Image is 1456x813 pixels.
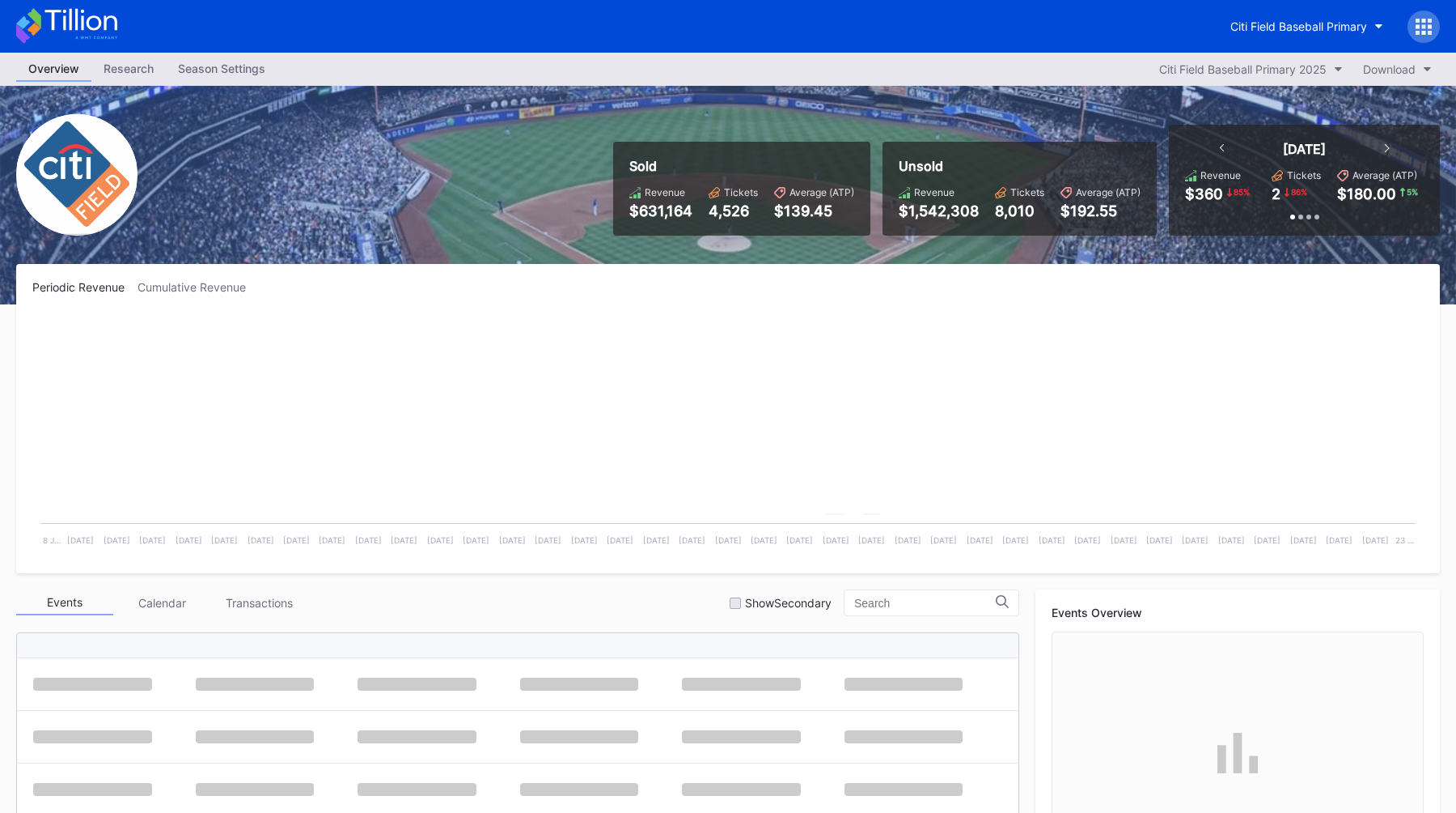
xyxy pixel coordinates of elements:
[995,202,1044,219] div: 8,010
[1355,58,1440,80] button: Download
[607,535,633,545] text: [DATE]
[1254,535,1280,545] text: [DATE]
[1337,185,1396,202] div: $180.00
[16,57,91,82] a: Overview
[1287,169,1321,181] div: Tickets
[535,535,561,545] text: [DATE]
[176,535,202,545] text: [DATE]
[930,535,957,545] text: [DATE]
[1200,169,1241,181] div: Revenue
[1076,186,1141,198] div: Average (ATP)
[16,590,113,615] div: Events
[248,535,274,545] text: [DATE]
[32,280,138,294] div: Periodic Revenue
[211,535,238,545] text: [DATE]
[967,535,993,545] text: [DATE]
[1185,185,1223,202] div: $360
[32,314,1424,557] svg: Chart title
[139,535,166,545] text: [DATE]
[210,590,307,615] div: Transactions
[1218,11,1395,41] button: Citi Field Baseball Primary
[751,535,777,545] text: [DATE]
[789,186,854,198] div: Average (ATP)
[166,57,277,82] a: Season Settings
[1111,535,1137,545] text: [DATE]
[67,535,94,545] text: [DATE]
[679,535,705,545] text: [DATE]
[854,597,996,610] input: Search
[899,202,979,219] div: $1,542,308
[899,158,1141,174] div: Unsold
[319,535,345,545] text: [DATE]
[629,202,692,219] div: $631,164
[645,186,685,198] div: Revenue
[1395,535,1414,545] text: 23 …
[1230,19,1367,33] div: Citi Field Baseball Primary
[104,535,130,545] text: [DATE]
[1326,535,1352,545] text: [DATE]
[823,535,849,545] text: [DATE]
[858,535,885,545] text: [DATE]
[745,596,832,610] div: Show Secondary
[1151,58,1351,80] button: Citi Field Baseball Primary 2025
[1074,535,1101,545] text: [DATE]
[43,535,61,545] text: 8 J…
[283,535,310,545] text: [DATE]
[914,186,954,198] div: Revenue
[1159,62,1327,76] div: Citi Field Baseball Primary 2025
[1002,535,1029,545] text: [DATE]
[724,186,758,198] div: Tickets
[427,535,454,545] text: [DATE]
[1039,535,1065,545] text: [DATE]
[1405,185,1420,198] div: 5 %
[1060,202,1141,219] div: $192.55
[391,535,417,545] text: [DATE]
[571,535,598,545] text: [DATE]
[113,590,210,615] div: Calendar
[1363,62,1416,76] div: Download
[91,57,166,82] a: Research
[138,280,259,294] div: Cumulative Revenue
[91,57,166,80] div: Research
[166,57,277,80] div: Season Settings
[895,535,921,545] text: [DATE]
[1283,141,1326,157] div: [DATE]
[774,202,854,219] div: $139.45
[355,535,382,545] text: [DATE]
[1232,185,1251,198] div: 85 %
[1289,185,1309,198] div: 86 %
[1362,535,1389,545] text: [DATE]
[709,202,758,219] div: 4,526
[463,535,489,545] text: [DATE]
[1352,169,1417,181] div: Average (ATP)
[643,535,670,545] text: [DATE]
[1272,185,1280,202] div: 2
[1052,606,1424,619] div: Events Overview
[1182,535,1208,545] text: [DATE]
[786,535,813,545] text: [DATE]
[1218,535,1245,545] text: [DATE]
[715,535,742,545] text: [DATE]
[1290,535,1317,545] text: [DATE]
[16,114,138,236] img: Citi_Field_Baseball_Primary.png
[1010,186,1044,198] div: Tickets
[1146,535,1173,545] text: [DATE]
[499,535,526,545] text: [DATE]
[629,158,854,174] div: Sold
